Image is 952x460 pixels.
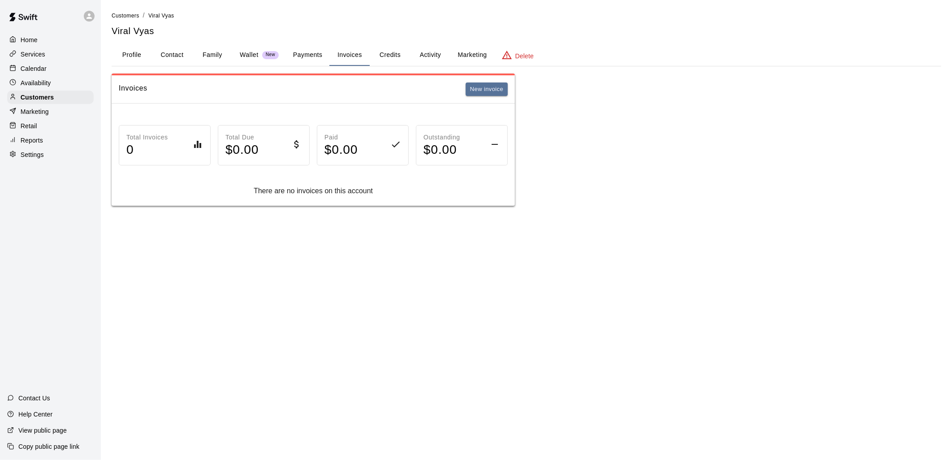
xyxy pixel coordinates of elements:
p: Total Due [225,133,259,142]
button: Payments [286,44,329,66]
span: Customers [112,13,139,19]
span: New [262,52,279,58]
p: Home [21,35,38,44]
p: Availability [21,78,51,87]
p: Total Invoices [126,133,168,142]
a: Retail [7,119,94,133]
h4: $ 0.00 [325,142,358,158]
h4: 0 [126,142,168,158]
p: Wallet [240,50,259,60]
button: Marketing [450,44,494,66]
p: Calendar [21,64,47,73]
p: Settings [21,150,44,159]
a: Customers [7,91,94,104]
a: Customers [112,12,139,19]
p: Reports [21,136,43,145]
button: Family [192,44,233,66]
button: Credits [370,44,410,66]
p: Customers [21,93,54,102]
span: Viral Vyas [148,13,174,19]
h4: $ 0.00 [225,142,259,158]
p: Help Center [18,410,52,419]
p: Copy public page link [18,442,79,451]
p: View public page [18,426,67,435]
a: Home [7,33,94,47]
nav: breadcrumb [112,11,941,21]
h6: Invoices [119,82,147,96]
a: Reports [7,134,94,147]
h4: $ 0.00 [424,142,460,158]
li: / [143,11,145,20]
p: Services [21,50,45,59]
a: Calendar [7,62,94,75]
p: Contact Us [18,394,50,403]
p: Paid [325,133,358,142]
button: Invoices [329,44,370,66]
button: Contact [152,44,192,66]
div: basic tabs example [112,44,941,66]
p: Outstanding [424,133,460,142]
p: Retail [21,122,37,130]
button: New invoice [466,82,508,96]
a: Availability [7,76,94,90]
h5: Viral Vyas [112,25,941,37]
p: Delete [515,52,534,61]
p: Marketing [21,107,49,116]
a: Marketing [7,105,94,118]
a: Services [7,48,94,61]
button: Activity [410,44,450,66]
button: Profile [112,44,152,66]
a: Settings [7,148,94,161]
div: There are no invoices on this account [119,187,508,195]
